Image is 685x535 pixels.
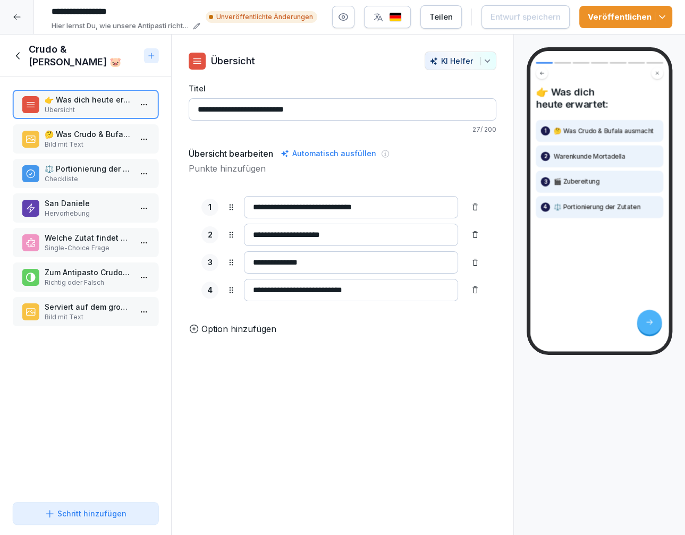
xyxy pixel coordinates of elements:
[189,83,496,94] label: Titel
[208,229,213,241] p: 2
[491,11,561,23] div: Entwurf speichern
[553,203,640,211] p: ⚖️ Portionierung der Zutaten
[429,11,453,23] div: Teilen
[425,52,496,70] button: KI Helfer
[45,278,131,287] p: Richtig oder Falsch
[13,228,158,257] div: Welche Zutat findet sich NICHT in Crudo & [PERSON_NAME]Single-Choice Frage
[544,152,547,160] p: 2
[13,262,158,292] div: Zum Antipasto Crudo & Bufala wird 1 ganze Fornarina gereichtRichtig oder Falsch
[45,301,131,312] p: Serviert auf dem großen weißen Antipasto Teller
[13,159,158,188] div: ⚖️ Portionierung der ZutatenCheckliste
[201,322,276,335] p: Option hinzufügen
[45,198,131,209] p: San Daniele
[52,21,190,31] p: Hier lernst Du, wie unsere Antipasti richtig zubereitet werden
[216,12,313,22] p: Unveröffentlichte Änderungen
[208,201,212,214] p: 1
[553,177,599,186] p: 🎬 Zubereitung
[45,174,131,184] p: Checkliste
[536,86,663,110] h4: 👉 Was dich heute erwartet:
[481,5,570,29] button: Entwurf speichern
[420,5,462,29] button: Teilen
[29,43,139,69] h1: Crudo & [PERSON_NAME] 🐷
[189,125,496,134] p: 27 / 200
[208,257,213,269] p: 3
[429,56,492,65] div: KI Helfer
[45,267,131,278] p: Zum Antipasto Crudo & Bufala wird 1 ganze Fornarina gereicht
[189,162,496,175] p: Punkte hinzufügen
[45,129,131,140] p: 🤔 Was Crudo & Bufala ausmacht
[13,90,158,119] div: 👉 Was dich heute erwartet:Übersicht
[45,105,131,115] p: Übersicht
[211,54,255,68] p: Übersicht
[13,297,158,326] div: Serviert auf dem großen weißen Antipasto TellerBild mit Text
[13,124,158,154] div: 🤔 Was Crudo & Bufala ausmachtBild mit Text
[553,126,654,135] p: 🤔 Was Crudo & Bufala ausmacht
[45,140,131,149] p: Bild mit Text
[13,502,158,525] button: Schritt hinzufügen
[278,147,378,160] div: Automatisch ausfüllen
[544,126,546,135] p: 1
[544,203,547,211] p: 4
[45,508,126,519] div: Schritt hinzufügen
[207,284,213,296] p: 4
[45,209,131,218] p: Hervorhebung
[45,312,131,322] p: Bild mit Text
[45,232,131,243] p: Welche Zutat findet sich NICHT in Crudo & [PERSON_NAME]
[45,243,131,253] p: Single-Choice Frage
[45,94,131,105] p: 👉 Was dich heute erwartet:
[45,163,131,174] p: ⚖️ Portionierung der Zutaten
[189,147,273,160] h5: Übersicht bearbeiten
[579,6,672,28] button: Veröffentlichen
[13,193,158,223] div: San DanieleHervorhebung
[544,177,547,186] p: 3
[389,12,402,22] img: de.svg
[553,152,625,160] p: Warenkunde Mortadella
[588,11,664,23] div: Veröffentlichen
